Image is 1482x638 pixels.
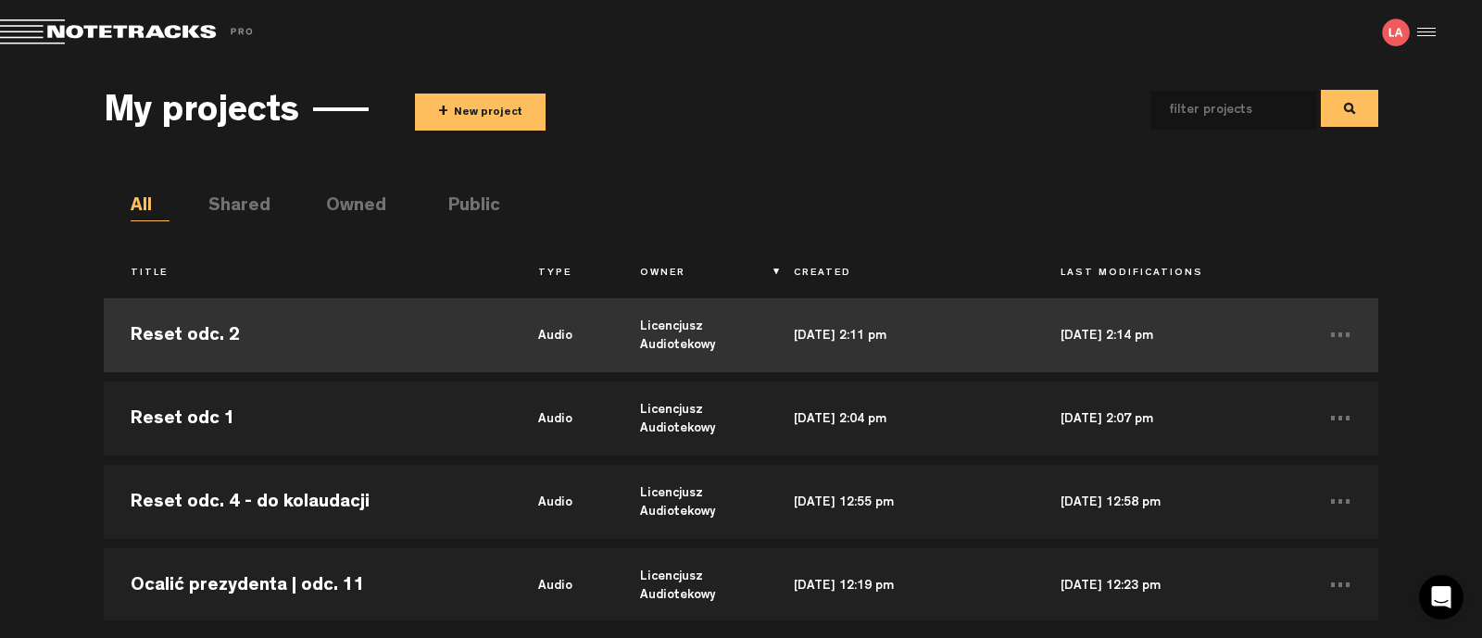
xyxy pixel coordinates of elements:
[767,460,1035,544] td: [DATE] 12:55 pm
[104,294,511,377] td: Reset odc. 2
[1034,294,1301,377] td: [DATE] 2:14 pm
[511,294,613,377] td: audio
[1301,544,1378,627] td: ...
[1301,294,1378,377] td: ...
[326,194,365,221] li: Owned
[511,377,613,460] td: audio
[1034,377,1301,460] td: [DATE] 2:07 pm
[104,258,511,290] th: Title
[1034,544,1301,627] td: [DATE] 12:23 pm
[767,258,1035,290] th: Created
[1382,19,1410,46] img: letters
[767,377,1035,460] td: [DATE] 2:04 pm
[613,294,766,377] td: Licencjusz Audiotekowy
[1419,575,1463,619] div: Open Intercom Messenger
[613,544,766,627] td: Licencjusz Audiotekowy
[511,460,613,544] td: audio
[448,194,487,221] li: Public
[415,94,546,131] button: +New project
[104,94,299,134] h3: My projects
[613,258,766,290] th: Owner
[438,102,448,123] span: +
[104,544,511,627] td: Ocalić prezydenta | odc. 11
[511,258,613,290] th: Type
[131,194,170,221] li: All
[1034,258,1301,290] th: Last Modifications
[767,294,1035,377] td: [DATE] 2:11 pm
[208,194,247,221] li: Shared
[613,377,766,460] td: Licencjusz Audiotekowy
[1034,460,1301,544] td: [DATE] 12:58 pm
[613,460,766,544] td: Licencjusz Audiotekowy
[104,377,511,460] td: Reset odc 1
[104,460,511,544] td: Reset odc. 4 - do kolaudacji
[767,544,1035,627] td: [DATE] 12:19 pm
[1301,377,1378,460] td: ...
[1301,460,1378,544] td: ...
[511,544,613,627] td: audio
[1150,91,1287,130] input: filter projects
